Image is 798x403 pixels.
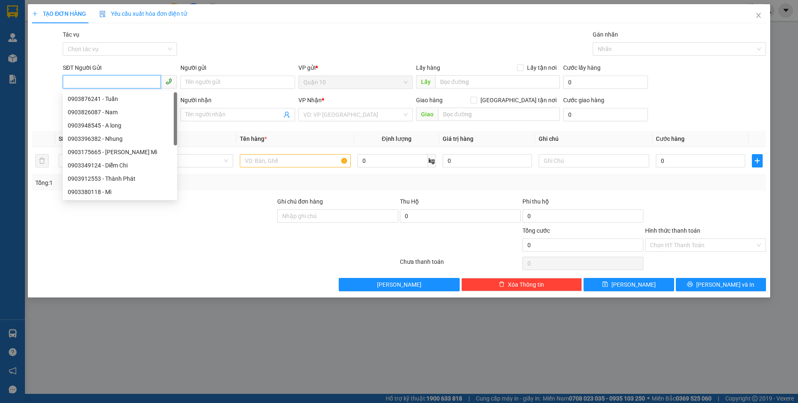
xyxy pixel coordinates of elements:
[400,198,419,205] span: Thu Hộ
[755,12,762,19] span: close
[752,154,763,167] button: plus
[63,185,177,199] div: 0903380118 - Mì
[696,280,754,289] span: [PERSON_NAME] và In
[522,227,550,234] span: Tổng cước
[59,135,65,142] span: SL
[63,145,177,159] div: 0903175665 - Phương Bánh Mì
[645,227,700,234] label: Hình thức thanh toán
[63,106,177,119] div: 0903826087 - Nam
[687,281,693,288] span: printer
[283,111,290,118] span: user-add
[382,135,411,142] span: Định lượng
[298,63,413,72] div: VP gửi
[68,161,172,170] div: 0903349124 - Diễm Chi
[611,280,656,289] span: [PERSON_NAME]
[277,209,398,223] input: Ghi chú đơn hàng
[676,278,766,291] button: printer[PERSON_NAME] và In
[593,31,618,38] label: Gán nhãn
[443,135,473,142] span: Giá trị hàng
[180,96,295,105] div: Người nhận
[298,97,322,103] span: VP Nhận
[522,197,643,209] div: Phí thu hộ
[752,157,762,164] span: plus
[180,63,295,72] div: Người gửi
[377,280,421,289] span: [PERSON_NAME]
[63,119,177,132] div: 0903948545 - A long
[165,78,172,85] span: phone
[584,278,674,291] button: save[PERSON_NAME]
[428,154,436,167] span: kg
[68,174,172,183] div: 0903912553 - Thành Phát
[339,278,460,291] button: [PERSON_NAME]
[563,76,648,89] input: Cước lấy hàng
[68,147,172,157] div: 0903175665 - [PERSON_NAME] Mì
[32,11,38,17] span: plus
[416,75,435,88] span: Lấy
[35,178,308,187] div: Tổng: 1
[435,75,560,88] input: Dọc đường
[399,257,522,272] div: Chưa thanh toán
[63,63,177,72] div: SĐT Người Gửi
[539,154,649,167] input: Ghi Chú
[508,280,544,289] span: Xóa Thông tin
[68,121,172,130] div: 0903948545 - A long
[68,187,172,197] div: 0903380118 - Mì
[499,281,505,288] span: delete
[443,154,532,167] input: 0
[68,94,172,103] div: 0903876241 - Tuấn
[128,155,228,167] span: Khác
[563,97,604,103] label: Cước giao hàng
[35,154,49,167] button: delete
[63,172,177,185] div: 0903912553 - Thành Phát
[461,278,582,291] button: deleteXóa Thông tin
[99,10,187,17] span: Yêu cầu xuất hóa đơn điện tử
[32,10,86,17] span: TẠO ĐƠN HÀNG
[63,132,177,145] div: 0903396382 - Nhung
[602,281,608,288] span: save
[477,96,560,105] span: [GEOGRAPHIC_DATA] tận nơi
[416,97,443,103] span: Giao hàng
[303,76,408,88] span: Quận 10
[438,108,560,121] input: Dọc đường
[63,92,177,106] div: 0903876241 - Tuấn
[747,4,770,27] button: Close
[535,131,653,147] th: Ghi chú
[563,64,601,71] label: Cước lấy hàng
[277,198,323,205] label: Ghi chú đơn hàng
[63,159,177,172] div: 0903349124 - Diễm Chi
[656,135,685,142] span: Cước hàng
[240,154,350,167] input: VD: Bàn, Ghế
[524,63,560,72] span: Lấy tận nơi
[63,31,79,38] label: Tác vụ
[68,108,172,117] div: 0903826087 - Nam
[240,135,267,142] span: Tên hàng
[416,108,438,121] span: Giao
[68,134,172,143] div: 0903396382 - Nhung
[563,108,648,121] input: Cước giao hàng
[99,11,106,17] img: icon
[416,64,440,71] span: Lấy hàng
